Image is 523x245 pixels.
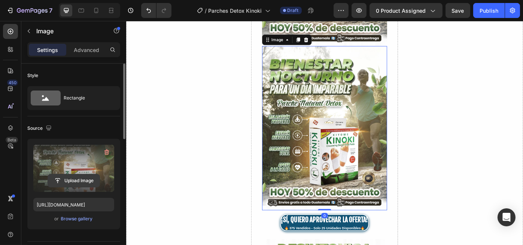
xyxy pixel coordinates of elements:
div: 🔥 375 Vendidos - Solo 25 Unidades Disponibles🔥 [175,232,274,238]
button: Save [446,3,470,18]
div: Beta [6,137,18,143]
iframe: Design area [126,21,523,245]
button: 0 product assigned [370,3,443,18]
div: ¡SÍ, QUIERO APROVECHAR LA OFERTA! [175,220,274,231]
div: Publish [480,7,498,15]
button: 7 [3,3,56,18]
div: Open Intercom Messenger [498,208,516,226]
p: 7 [49,6,52,15]
button: Publish [473,3,505,18]
p: Image [36,27,100,36]
span: Draft [288,7,299,14]
div: Undo/Redo [141,3,171,18]
button: Upload Image [48,174,100,187]
p: Settings [37,46,58,54]
div: 0 [221,218,228,224]
span: 0 product assigned [376,7,426,15]
div: Style [27,72,38,79]
div: Rectangle [64,89,109,107]
img: gempages_586455606919955229-c889f646-f189-414c-980a-4a4abfa52812.jpg [154,29,296,215]
button: Browse gallery [61,215,93,223]
div: Source [27,123,53,134]
span: Parches Detox Kinoki [209,7,262,15]
span: / [205,7,207,15]
span: or [55,214,59,223]
span: Save [452,7,464,14]
div: 450 [7,80,18,86]
div: Image [163,18,179,25]
div: Browse gallery [61,215,93,222]
input: https://example.com/image.jpg [33,198,114,211]
p: Advanced [74,46,99,54]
